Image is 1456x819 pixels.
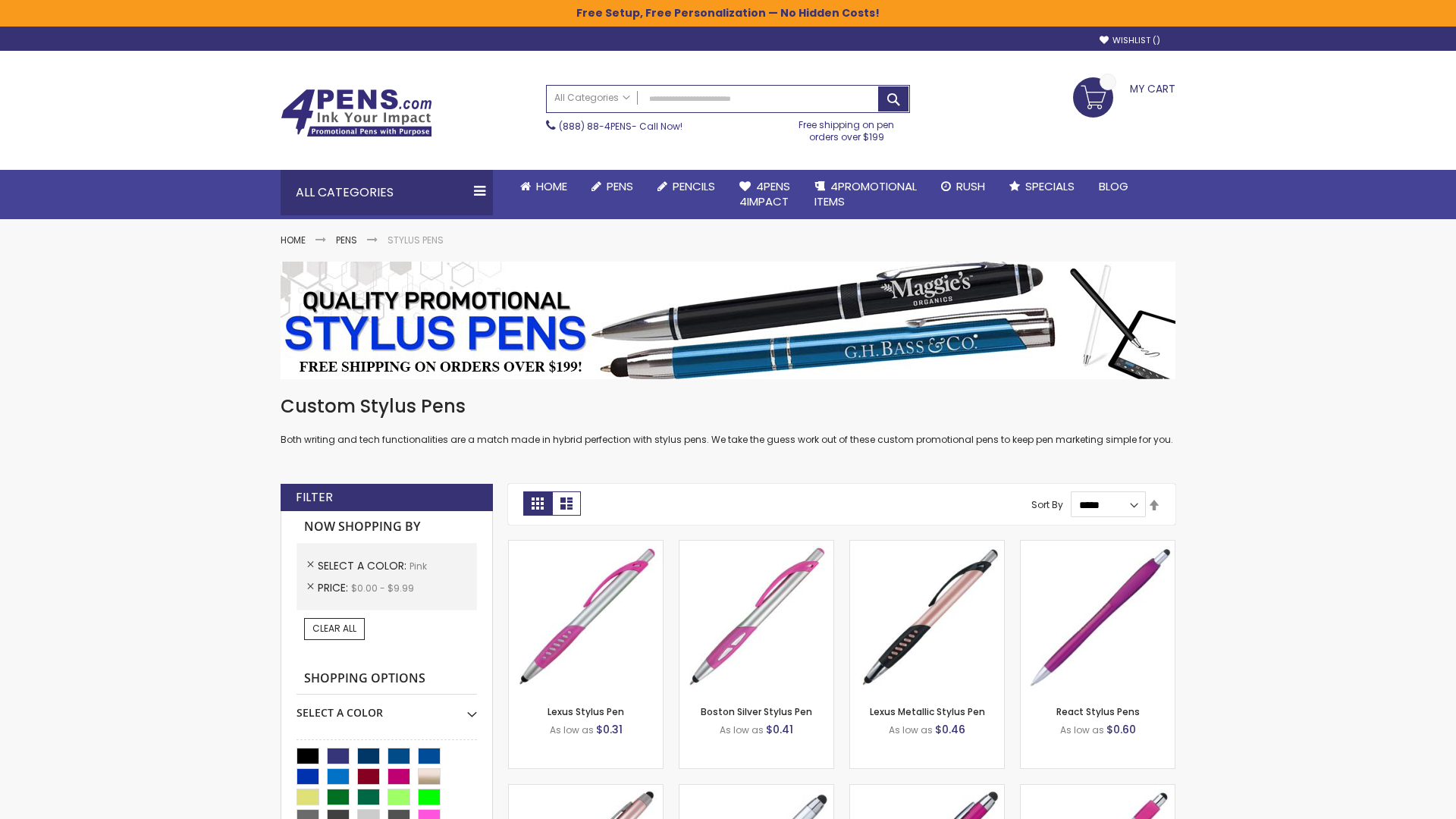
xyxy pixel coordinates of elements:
[720,723,764,736] span: As low as
[1056,705,1140,718] a: React Stylus Pens
[508,170,579,203] a: Home
[679,541,833,695] img: Boston Silver Stylus Pen-Pink
[997,170,1087,203] a: Specials
[929,170,997,203] a: Rush
[850,784,1004,797] a: Metallic Cool Grip Stylus Pen-Pink
[312,622,356,635] span: Clear All
[935,722,965,737] span: $0.46
[850,540,1004,553] a: Lexus Metallic Stylus Pen-Pink
[548,705,624,718] a: Lexus Stylus Pen
[536,178,567,194] span: Home
[547,86,638,111] a: All Categories
[297,695,477,720] div: Select A Color
[1025,178,1075,194] span: Specials
[607,178,633,194] span: Pens
[1087,170,1141,203] a: Blog
[281,234,306,246] a: Home
[554,92,630,104] span: All Categories
[679,784,833,797] a: Silver Cool Grip Stylus Pen-Pink
[559,120,682,133] span: - Call Now!
[509,541,663,695] img: Lexus Stylus Pen-Pink
[1060,723,1104,736] span: As low as
[1100,35,1160,46] a: Wishlist
[281,170,493,215] div: All Categories
[679,540,833,553] a: Boston Silver Stylus Pen-Pink
[336,234,357,246] a: Pens
[297,663,477,695] strong: Shopping Options
[304,618,365,639] a: Clear All
[739,178,790,209] span: 4Pens 4impact
[766,722,793,737] span: $0.41
[1021,540,1175,553] a: React Stylus Pens-Pink
[596,722,623,737] span: $0.31
[1099,178,1128,194] span: Blog
[701,705,812,718] a: Boston Silver Stylus Pen
[1021,541,1175,695] img: React Stylus Pens-Pink
[559,120,632,133] a: (888) 88-4PENS
[870,705,985,718] a: Lexus Metallic Stylus Pen
[409,560,427,573] span: Pink
[281,394,1175,419] h1: Custom Stylus Pens
[281,89,432,137] img: 4Pens Custom Pens and Promotional Products
[296,489,333,506] strong: Filter
[281,394,1175,447] div: Both writing and tech functionalities are a match made in hybrid perfection with stylus pens. We ...
[889,723,933,736] span: As low as
[318,558,409,573] span: Select A Color
[550,723,594,736] span: As low as
[814,178,917,209] span: 4PROMOTIONAL ITEMS
[673,178,715,194] span: Pencils
[802,170,929,219] a: 4PROMOTIONALITEMS
[318,580,351,595] span: Price
[850,541,1004,695] img: Lexus Metallic Stylus Pen-Pink
[956,178,985,194] span: Rush
[579,170,645,203] a: Pens
[509,784,663,797] a: Lory Metallic Stylus Pen-Pink
[645,170,727,203] a: Pencils
[297,511,477,543] strong: Now Shopping by
[523,491,552,516] strong: Grid
[351,582,414,595] span: $0.00 - $9.99
[388,234,444,246] strong: Stylus Pens
[1021,784,1175,797] a: Pearl Element Stylus Pens-Pink
[509,540,663,553] a: Lexus Stylus Pen-Pink
[783,113,911,143] div: Free shipping on pen orders over $199
[1031,498,1063,511] label: Sort By
[1106,722,1136,737] span: $0.60
[727,170,802,219] a: 4Pens4impact
[281,262,1175,379] img: Stylus Pens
